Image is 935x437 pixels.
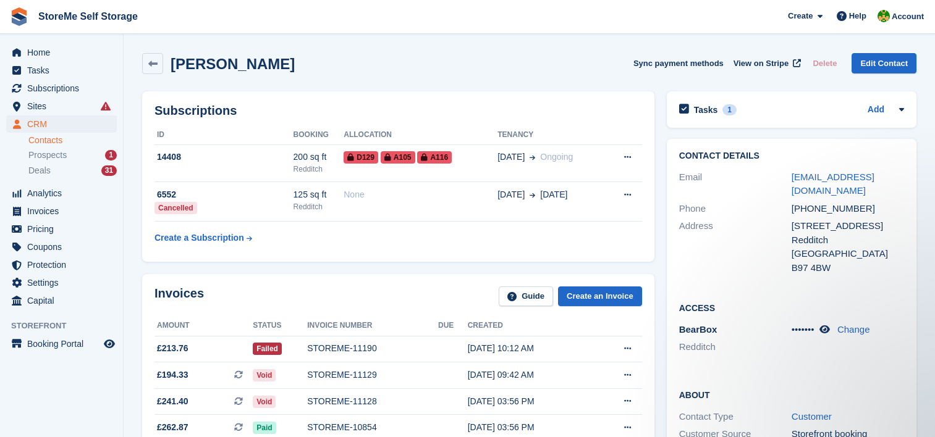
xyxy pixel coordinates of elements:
[307,395,438,408] div: STOREME-11128
[729,53,803,73] a: View on Stripe
[253,369,276,381] span: Void
[28,149,67,161] span: Prospects
[154,227,252,249] a: Create a Subscription
[679,340,792,354] li: Redditch
[27,80,101,97] span: Subscriptions
[540,152,573,162] span: Ongoing
[792,172,874,196] a: [EMAIL_ADDRESS][DOMAIN_NAME]
[792,411,832,422] a: Customer
[27,62,101,79] span: Tasks
[344,125,497,145] th: Allocation
[253,316,307,336] th: Status
[27,238,101,256] span: Coupons
[679,170,792,198] div: Email
[438,316,468,336] th: Due
[253,396,276,408] span: Void
[499,286,553,307] a: Guide
[154,188,294,201] div: 6552
[27,274,101,291] span: Settings
[28,165,51,177] span: Deals
[307,342,438,355] div: STOREME-11190
[6,115,117,133] a: menu
[28,164,117,177] a: Deals 31
[792,202,904,216] div: [PHONE_NUMBER]
[679,410,792,424] div: Contact Type
[294,151,344,164] div: 200 sq ft
[540,188,567,201] span: [DATE]
[27,44,101,61] span: Home
[27,115,101,133] span: CRM
[294,164,344,175] div: Redditch
[307,421,438,434] div: STOREME-10854
[468,316,593,336] th: Created
[28,135,117,146] a: Contacts
[253,343,282,355] span: Failed
[6,80,117,97] a: menu
[157,395,188,408] span: £241.40
[679,151,904,161] h2: Contact Details
[6,44,117,61] a: menu
[294,201,344,212] div: Redditch
[171,56,295,72] h2: [PERSON_NAME]
[468,368,593,381] div: [DATE] 09:42 AM
[27,185,101,202] span: Analytics
[154,286,204,307] h2: Invoices
[101,165,117,176] div: 31
[679,202,792,216] div: Phone
[468,395,593,408] div: [DATE] 03:56 PM
[28,149,117,162] a: Prospects 1
[27,220,101,238] span: Pricing
[558,286,642,307] a: Create an Invoice
[6,98,117,115] a: menu
[154,151,294,164] div: 14408
[792,247,904,261] div: [GEOGRAPHIC_DATA]
[792,324,814,335] span: •••••••
[878,10,890,22] img: StorMe
[27,256,101,273] span: Protection
[102,336,117,351] a: Preview store
[792,233,904,248] div: Redditch
[157,421,188,434] span: £262.87
[6,62,117,79] a: menu
[792,261,904,275] div: B97 4BW
[868,103,884,117] a: Add
[27,292,101,309] span: Capital
[294,125,344,145] th: Booking
[6,238,117,256] a: menu
[6,185,117,202] a: menu
[792,219,904,233] div: [STREET_ADDRESS]
[497,188,525,201] span: [DATE]
[294,188,344,201] div: 125 sq ft
[788,10,813,22] span: Create
[808,53,842,73] button: Delete
[157,368,188,381] span: £194.33
[253,422,276,434] span: Paid
[6,256,117,273] a: menu
[27,98,101,115] span: Sites
[679,301,904,314] h2: Access
[852,53,916,73] a: Edit Contact
[497,151,525,164] span: [DATE]
[837,324,870,335] a: Change
[154,231,244,244] div: Create a Subscription
[417,151,452,164] span: A116
[10,7,28,26] img: stora-icon-8386f47178a22dfd0bd8f6a31ec36ba5ce8667c1dd55bd0f319d3a0aa187defe.svg
[154,125,294,145] th: ID
[679,388,904,401] h2: About
[11,320,123,332] span: Storefront
[307,316,438,336] th: Invoice number
[381,151,415,164] span: A105
[154,104,642,118] h2: Subscriptions
[6,220,117,238] a: menu
[468,342,593,355] div: [DATE] 10:12 AM
[6,335,117,352] a: menu
[307,368,438,381] div: STOREME-11129
[157,342,188,355] span: £213.76
[6,274,117,291] a: menu
[154,202,197,214] div: Cancelled
[497,125,605,145] th: Tenancy
[679,324,717,335] span: BearBox
[27,335,101,352] span: Booking Portal
[722,104,737,115] div: 1
[344,188,497,201] div: None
